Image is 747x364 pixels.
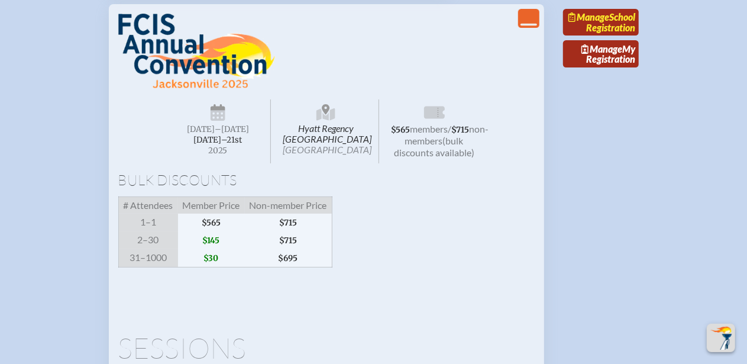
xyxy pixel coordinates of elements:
span: Member Price [178,197,245,214]
span: $695 [245,249,332,268]
a: ManageMy Registration [563,40,639,67]
button: Scroll Top [707,324,735,352]
span: Non-member Price [245,197,332,214]
span: $715 [245,214,332,231]
h1: Sessions [118,334,535,362]
span: 2–30 [118,231,178,249]
span: $715 [245,231,332,249]
span: 2025 [175,146,261,155]
span: Manage [581,43,622,54]
h1: Bulk Discounts [118,173,535,187]
a: ManageSchool Registration [563,9,639,36]
span: Hyatt Regency [GEOGRAPHIC_DATA] [273,99,379,163]
span: 31–1000 [118,249,178,268]
span: $145 [178,231,245,249]
span: / [448,123,451,134]
span: $30 [178,249,245,268]
span: –[DATE] [215,124,249,134]
span: [GEOGRAPHIC_DATA] [283,144,371,155]
span: [DATE] [187,124,215,134]
span: non-members [405,123,489,146]
span: Manage [568,11,609,22]
span: $715 [451,125,469,135]
span: # Attendees [118,197,178,214]
span: $565 [178,214,245,231]
span: members [410,123,448,134]
span: $565 [391,125,410,135]
span: (bulk discounts available) [394,135,474,158]
img: To the top [709,326,733,350]
span: 1–1 [118,214,178,231]
span: [DATE]–⁠21st [193,135,242,145]
img: FCIS Convention 2025 [118,14,275,89]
